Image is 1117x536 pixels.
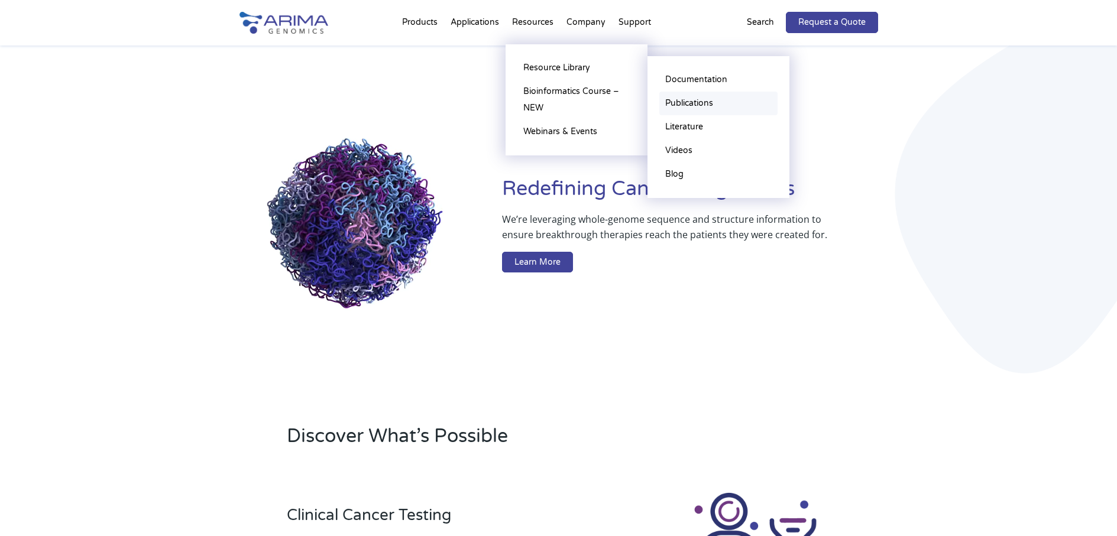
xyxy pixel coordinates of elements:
a: Learn More [502,252,573,273]
a: Literature [659,115,778,139]
p: Search [747,15,774,30]
img: Arima-Genomics-logo [239,12,328,34]
a: Resource Library [517,56,636,80]
p: We’re leveraging whole-genome sequence and structure information to ensure breakthrough therapies... [502,212,830,252]
a: Blog [659,163,778,186]
a: Videos [659,139,778,163]
a: Bioinformatics Course – NEW [517,80,636,120]
h1: Redefining Cancer Diagnostics [502,176,878,212]
a: Documentation [659,68,778,92]
a: Webinars & Events [517,120,636,144]
a: Publications [659,92,778,115]
iframe: Chat Widget [1058,479,1117,536]
h2: Discover What’s Possible [287,423,710,459]
h3: Clinical Cancer Testing [287,506,608,534]
a: Request a Quote [786,12,878,33]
